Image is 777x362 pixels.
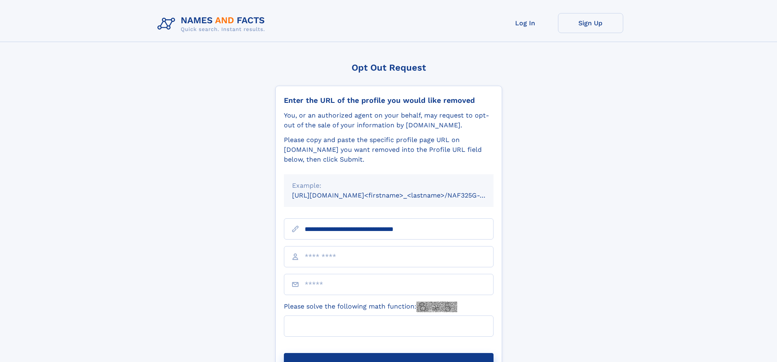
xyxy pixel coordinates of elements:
a: Sign Up [558,13,623,33]
div: Example: [292,181,485,191]
div: You, or an authorized agent on your behalf, may request to opt-out of the sale of your informatio... [284,111,494,130]
div: Please copy and paste the specific profile page URL on [DOMAIN_NAME] you want removed into the Pr... [284,135,494,164]
a: Log In [493,13,558,33]
div: Opt Out Request [275,62,502,73]
small: [URL][DOMAIN_NAME]<firstname>_<lastname>/NAF325G-xxxxxxxx [292,191,509,199]
div: Enter the URL of the profile you would like removed [284,96,494,105]
img: Logo Names and Facts [154,13,272,35]
label: Please solve the following math function: [284,302,457,312]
